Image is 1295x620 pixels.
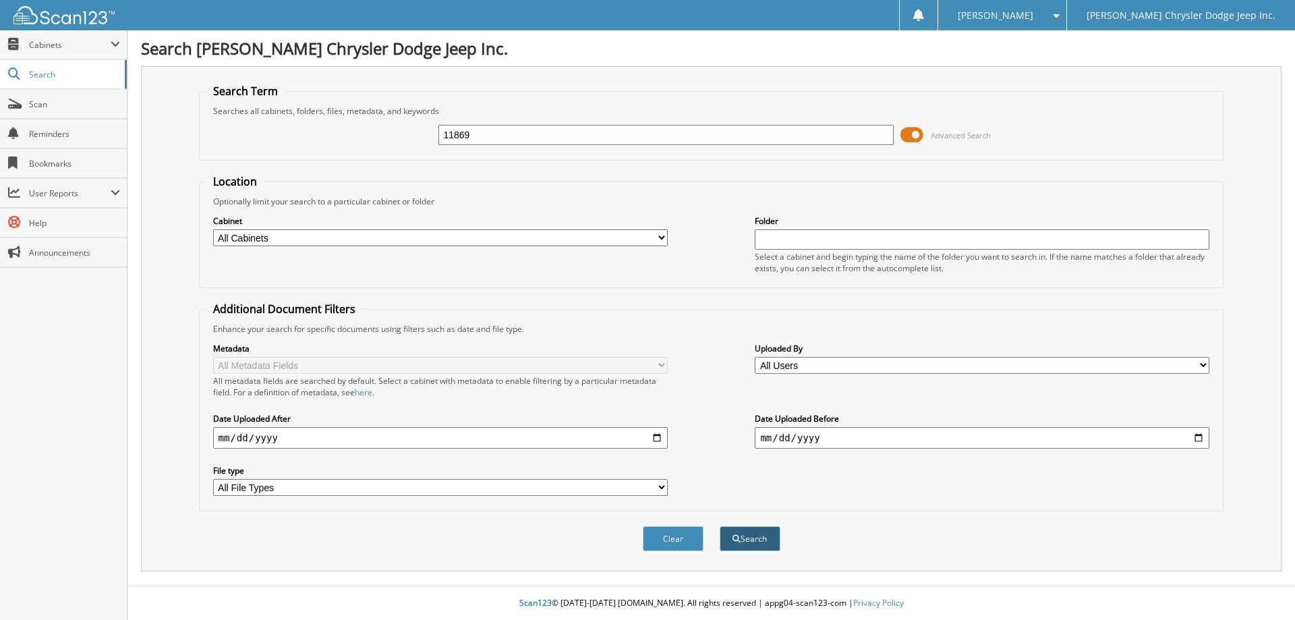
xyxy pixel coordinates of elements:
[755,251,1209,274] div: Select a cabinet and begin typing the name of the folder you want to search in. If the name match...
[931,130,991,140] span: Advanced Search
[720,526,780,551] button: Search
[141,37,1282,59] h1: Search [PERSON_NAME] Chrysler Dodge Jeep Inc.
[1087,11,1275,20] span: [PERSON_NAME] Chrysler Dodge Jeep Inc.
[206,302,362,316] legend: Additional Document Filters
[213,427,668,449] input: start
[755,215,1209,227] label: Folder
[29,247,120,258] span: Announcements
[29,69,118,80] span: Search
[29,98,120,110] span: Scan
[213,343,668,354] label: Metadata
[206,174,264,189] legend: Location
[213,215,668,227] label: Cabinet
[206,323,1217,335] div: Enhance your search for specific documents using filters such as date and file type.
[355,387,372,398] a: here
[13,6,115,24] img: scan123-logo-white.svg
[206,105,1217,117] div: Searches all cabinets, folders, files, metadata, and keywords
[1228,555,1295,620] iframe: Chat Widget
[519,597,552,609] span: Scan123
[29,128,120,140] span: Reminders
[755,343,1209,354] label: Uploaded By
[127,587,1295,620] div: © [DATE]-[DATE] [DOMAIN_NAME]. All rights reserved | appg04-scan123-com |
[755,413,1209,424] label: Date Uploaded Before
[755,427,1209,449] input: end
[213,465,668,476] label: File type
[213,413,668,424] label: Date Uploaded After
[29,217,120,229] span: Help
[29,158,120,169] span: Bookmarks
[206,84,285,98] legend: Search Term
[206,196,1217,207] div: Optionally limit your search to a particular cabinet or folder
[29,188,111,199] span: User Reports
[29,39,111,51] span: Cabinets
[213,375,668,398] div: All metadata fields are searched by default. Select a cabinet with metadata to enable filtering b...
[643,526,703,551] button: Clear
[958,11,1033,20] span: [PERSON_NAME]
[853,597,904,609] a: Privacy Policy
